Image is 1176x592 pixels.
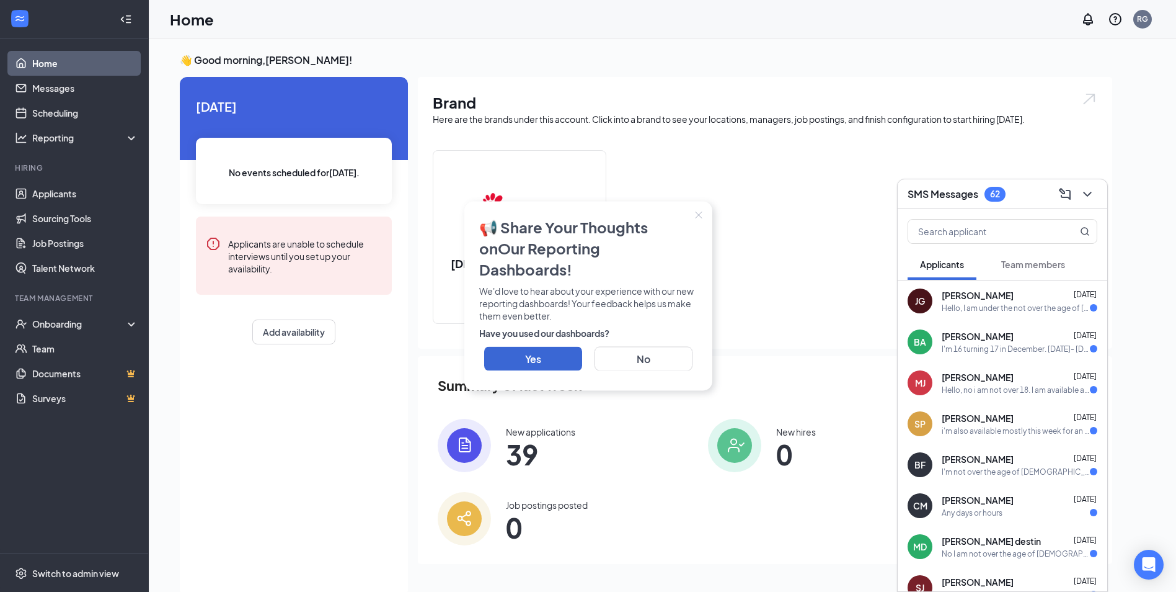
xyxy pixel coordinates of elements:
div: MD [913,540,927,553]
div: Hiring [15,163,136,173]
img: icon [708,419,761,472]
span: Applicants [920,259,964,270]
span: [PERSON_NAME] [942,289,1014,302]
div: Here are the brands under this account. Click into a brand to see your locations, managers, job p... [433,113,1097,125]
button: Add availability [252,320,335,344]
h3: SMS Messages [908,187,978,201]
span: [DATE] [1074,576,1097,586]
div: RG [1137,14,1148,24]
div: JG [915,295,925,307]
a: Applicants [32,181,138,206]
span: [DATE] [196,97,392,116]
img: icon [438,419,491,472]
a: Talent Network [32,256,138,280]
button: ChevronDown [1077,184,1097,204]
img: icon [438,492,491,545]
span: Summary of last week [438,375,582,397]
div: Team Management [15,293,136,303]
img: Chick-fil-A [480,171,559,251]
svg: UserCheck [15,318,27,330]
div: BF [914,459,926,471]
div: Job postings posted [506,499,588,511]
div: Applicants are unable to schedule interviews until you set up your availability. [228,236,382,275]
a: SurveysCrown [32,386,138,411]
span: [DATE] [1074,495,1097,504]
span: [DATE] [1074,372,1097,381]
span: [PERSON_NAME] destin [942,535,1041,547]
h2: [DEMOGRAPHIC_DATA]-fil-A [433,256,606,287]
div: No I am not over the age of [DEMOGRAPHIC_DATA]. I'm available to work during the week any time af... [942,549,1090,559]
span: [DATE] [1074,413,1097,422]
span: [PERSON_NAME] [942,330,1014,343]
div: New hires [776,426,816,438]
a: Home [32,51,138,76]
svg: Settings [15,567,27,580]
div: I'm 16 turning 17 in December. [DATE]- [DATE].[DATE] 4:00-close [DATE] Open- close [DATE] 4:00-8:... [942,344,1090,354]
span: [PERSON_NAME] [942,576,1014,588]
div: i'm also available mostly this week for an interview [942,426,1090,436]
div: Onboarding [32,318,128,330]
svg: WorkstreamLogo [14,12,26,25]
a: Scheduling [32,101,138,125]
a: Messages [32,76,138,101]
div: New applications [506,426,575,438]
span: Team members [1001,259,1065,270]
a: Sourcing Tools [32,206,138,231]
h1: Home [170,9,214,30]
div: Switch to admin view [32,567,119,580]
div: MJ [915,377,926,389]
svg: ChevronDown [1080,187,1095,202]
svg: Collapse [120,13,132,25]
div: Any days or hours [942,508,1002,518]
h1: Brand [433,92,1097,113]
div: BA [914,336,926,348]
span: No events scheduled for [DATE] . [229,166,360,179]
span: [PERSON_NAME] [942,412,1014,424]
a: DocumentsCrown [32,361,138,386]
svg: MagnifyingGlass [1080,226,1090,236]
span: [DATE] [1074,454,1097,463]
span: 0 [506,516,588,539]
svg: Error [206,236,221,251]
img: open.6027fd2a22e1237b5b06.svg [1081,92,1097,106]
span: [DATE] [1074,290,1097,299]
div: Open Intercom Messenger [1134,550,1164,580]
div: Reporting [32,132,139,144]
span: [PERSON_NAME] [942,494,1014,506]
div: 62 [990,189,1000,199]
span: [DATE] [1074,536,1097,545]
button: ComposeMessage [1055,184,1075,204]
a: Job Postings [32,231,138,256]
input: Search applicant [908,220,1055,243]
span: [PERSON_NAME] [942,371,1014,383]
span: [DATE] [1074,331,1097,340]
svg: ComposeMessage [1058,187,1072,202]
svg: Analysis [15,132,27,144]
div: Hello, I am under the not over the age of [DEMOGRAPHIC_DATA]. I am available to work mondays, thu... [942,303,1090,313]
div: SP [914,418,926,430]
a: Team [32,336,138,361]
span: 0 [776,443,816,465]
svg: Notifications [1081,12,1095,27]
span: 39 [506,443,575,465]
div: I'm not over the age of [DEMOGRAPHIC_DATA] i'm 16 i'm available all week in the afternoon and not... [942,467,1090,477]
div: CM [913,500,927,512]
svg: QuestionInfo [1108,12,1123,27]
h3: 👋 Good morning, [PERSON_NAME] ! [180,53,1112,67]
div: Hello, no i am not over 18. I am available any time on the weekends and on the weekdays 5:00-10:00pm [942,385,1090,395]
span: [PERSON_NAME] [942,453,1014,465]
